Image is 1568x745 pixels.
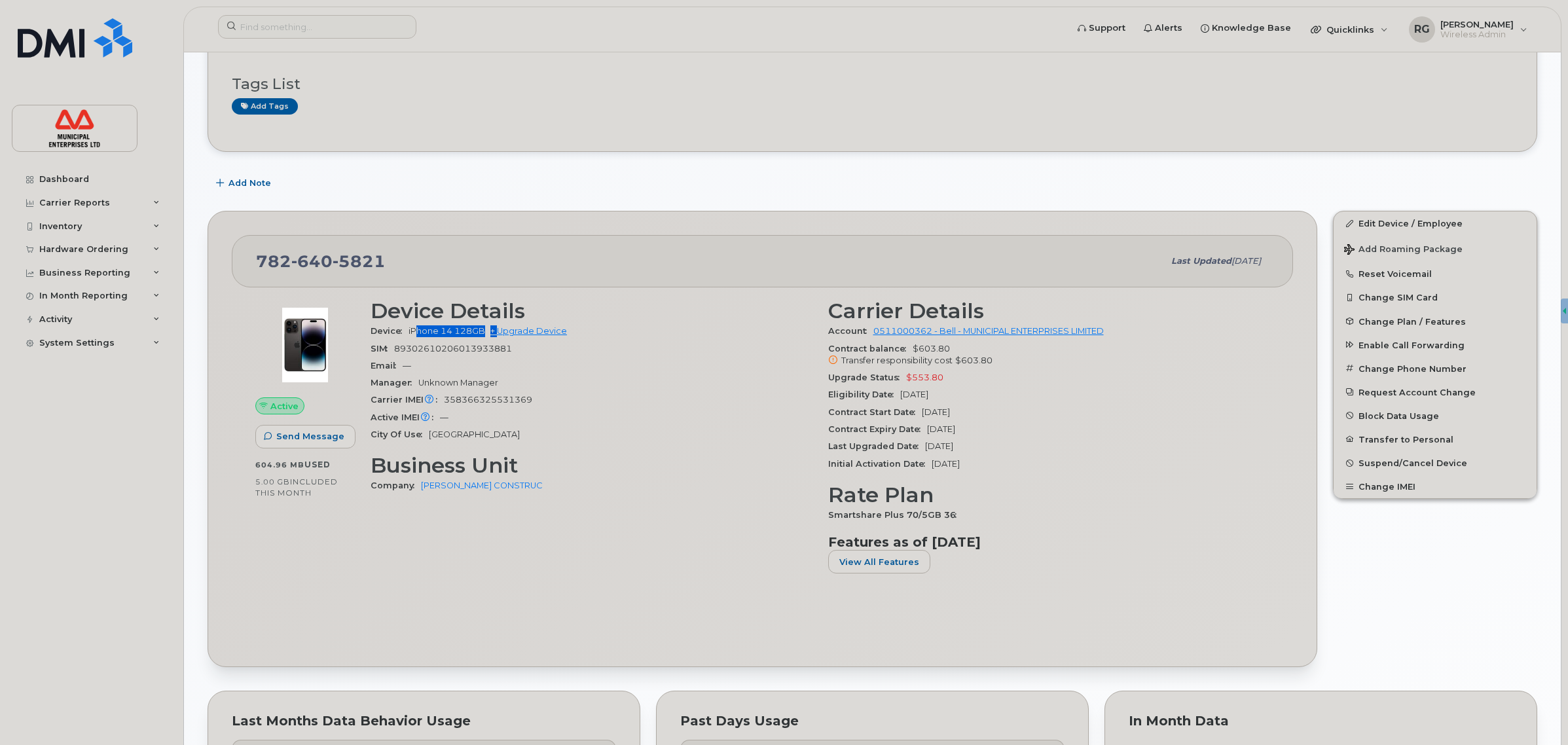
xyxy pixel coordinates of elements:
span: SIM [371,344,394,354]
span: RG [1414,22,1430,37]
span: Last Upgraded Date [828,441,925,451]
span: — [403,361,411,371]
h3: Tags List [232,76,1513,92]
div: Ryan George [1400,16,1537,43]
span: Support [1089,22,1125,35]
div: Last Months Data Behavior Usage [232,715,616,728]
span: Active IMEI [371,412,440,422]
button: Add Note [208,172,282,195]
button: Change SIM Card [1334,285,1537,309]
button: Send Message [255,425,356,448]
a: + Upgrade Device [490,326,567,336]
button: Block Data Usage [1334,404,1537,427]
span: Initial Activation Date [828,459,932,469]
button: View All Features [828,550,930,573]
span: Quicklinks [1326,24,1374,35]
span: Carrier IMEI [371,395,444,405]
span: Account [828,326,873,336]
span: Contract Expiry Date [828,424,927,434]
span: Device [371,326,409,336]
a: 0511000362 - Bell - MUNICIPAL ENTERPRISES LIMITED [873,326,1104,336]
h3: Features as of [DATE] [828,534,1270,550]
span: 604.96 MB [255,460,304,469]
div: Past Days Usage [680,715,1065,728]
span: Last updated [1171,256,1231,266]
button: Reset Voicemail [1334,262,1537,285]
span: [GEOGRAPHIC_DATA] [429,429,520,439]
button: Change IMEI [1334,475,1537,498]
span: $603.80 [955,355,993,365]
a: Edit Device / Employee [1334,211,1537,235]
input: Find something... [218,15,416,39]
span: 5.00 GB [255,477,290,486]
a: Add tags [232,98,298,115]
span: Knowledge Base [1212,22,1291,35]
span: 782 [256,251,386,271]
span: $603.80 [828,344,1270,367]
span: Contract Start Date [828,407,922,417]
span: Active [270,400,299,412]
span: [DATE] [1231,256,1261,266]
span: Smartshare Plus 70/5GB 36 [828,510,963,520]
span: Upgrade Status [828,372,906,382]
button: Request Account Change [1334,380,1537,404]
span: [DATE] [900,390,928,399]
span: — [440,412,448,422]
span: [DATE] [925,441,953,451]
span: Add Roaming Package [1344,244,1463,257]
span: Email [371,361,403,371]
h3: Rate Plan [828,483,1270,507]
div: In Month Data [1129,715,1513,728]
span: City Of Use [371,429,429,439]
a: [PERSON_NAME] CONSTRUC [421,481,543,490]
button: Change Plan / Features [1334,310,1537,333]
h3: Carrier Details [828,299,1270,323]
span: Enable Call Forwarding [1358,340,1465,350]
a: Support [1068,15,1135,41]
a: Knowledge Base [1192,15,1300,41]
h3: Device Details [371,299,812,323]
span: $553.80 [906,372,943,382]
span: included this month [255,477,338,498]
span: Transfer responsibility cost [841,355,953,365]
button: Transfer to Personal [1334,427,1537,451]
span: View All Features [839,556,919,568]
span: Unknown Manager [418,378,498,388]
span: [DATE] [927,424,955,434]
span: [DATE] [922,407,950,417]
span: Suspend/Cancel Device [1358,458,1467,468]
div: Quicklinks [1302,16,1397,43]
span: Wireless Admin [1440,29,1514,40]
span: Eligibility Date [828,390,900,399]
span: 5821 [333,251,386,271]
span: Alerts [1155,22,1182,35]
span: Send Message [276,430,344,443]
button: Change Phone Number [1334,357,1537,380]
span: Company [371,481,421,490]
a: Alerts [1135,15,1192,41]
img: image20231002-3703462-njx0qo.jpeg [266,306,344,384]
button: Add Roaming Package [1334,235,1537,262]
span: [DATE] [932,459,960,469]
h3: Business Unit [371,454,812,477]
span: 89302610206013933881 [394,344,512,354]
span: 358366325531369 [444,395,532,405]
span: iPhone 14 128GB [409,326,485,336]
span: used [304,460,331,469]
span: Contract balance [828,344,913,354]
span: [PERSON_NAME] [1440,19,1514,29]
span: Manager [371,378,418,388]
span: Add Note [228,177,271,189]
span: 640 [291,251,333,271]
span: Change Plan / Features [1358,316,1466,326]
button: Suspend/Cancel Device [1334,451,1537,475]
button: Enable Call Forwarding [1334,333,1537,357]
